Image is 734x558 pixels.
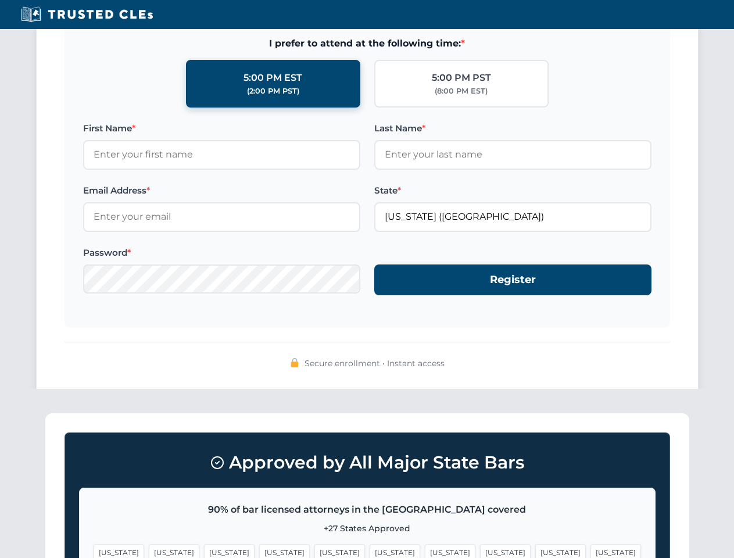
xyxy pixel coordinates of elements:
[374,264,651,295] button: Register
[435,85,488,97] div: (8:00 PM EST)
[17,6,156,23] img: Trusted CLEs
[79,447,656,478] h3: Approved by All Major State Bars
[374,184,651,198] label: State
[83,202,360,231] input: Enter your email
[374,121,651,135] label: Last Name
[83,36,651,51] span: I prefer to attend at the following time:
[83,246,360,260] label: Password
[94,502,641,517] p: 90% of bar licensed attorneys in the [GEOGRAPHIC_DATA] covered
[83,121,360,135] label: First Name
[305,357,445,370] span: Secure enrollment • Instant access
[432,70,491,85] div: 5:00 PM PST
[374,140,651,169] input: Enter your last name
[374,202,651,231] input: Florida (FL)
[83,140,360,169] input: Enter your first name
[244,70,302,85] div: 5:00 PM EST
[247,85,299,97] div: (2:00 PM PST)
[290,358,299,367] img: 🔒
[83,184,360,198] label: Email Address
[94,522,641,535] p: +27 States Approved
